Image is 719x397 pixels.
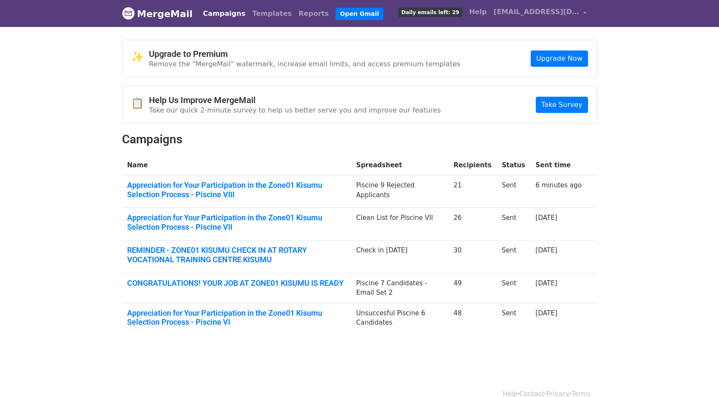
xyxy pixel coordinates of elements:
th: Sent time [530,155,587,175]
a: Appreciation for Your Participation in the Zone01 Kisumu Selection Process - Piscine VIII [127,181,346,199]
th: Name [122,155,351,175]
a: Open Gmail [336,8,383,20]
td: Check in [DATE] [351,240,448,273]
a: Daily emails left: 29 [395,3,466,21]
td: Sent [496,175,530,208]
a: Templates [249,5,295,22]
p: Take our quick 2-minute survey to help us better serve you and improve our features [149,106,441,115]
a: [DATE] [535,246,557,254]
td: 21 [449,175,497,208]
a: 6 minutes ago [535,181,582,189]
a: Reports [295,5,333,22]
td: 48 [449,303,497,335]
a: MergeMail [122,5,193,23]
th: Recipients [449,155,497,175]
a: Campaigns [199,5,249,22]
a: Upgrade Now [531,50,588,67]
p: Remove the "MergeMail" watermark, increase email limits, and access premium templates [149,59,461,68]
td: Unsuccesful Piscine 6 Candidates [351,303,448,335]
a: Appreciation for Your Participation in the Zone01 Kisumu Selection Process - Piscine VII [127,213,346,231]
td: 49 [449,273,497,303]
td: 30 [449,240,497,273]
span: ✨ [131,51,149,63]
h4: Upgrade to Premium [149,49,461,59]
a: [EMAIL_ADDRESS][DOMAIN_NAME] [490,3,590,24]
td: Sent [496,240,530,273]
a: REMINDER - ZONE01 KISUMU CHECK IN AT ROTARY VOCATIONAL TRAINING CENTRE KISUMU [127,246,346,264]
a: Take Survey [536,97,588,113]
th: Status [496,155,530,175]
td: Sent [496,303,530,335]
a: [DATE] [535,214,557,222]
td: 26 [449,208,497,240]
td: Piscine 7 Candidates - Email Set 2 [351,273,448,303]
h4: Help Us Improve MergeMail [149,95,441,105]
a: [DATE] [535,309,557,317]
span: Daily emails left: 29 [398,8,462,17]
a: Help [466,3,490,21]
td: Sent [496,273,530,303]
td: Piscine 9 Rejected Applicants [351,175,448,208]
span: [EMAIL_ADDRESS][DOMAIN_NAME] [493,7,579,17]
a: CONGRATULATIONS! YOUR JOB AT ZONE01 KISUMU IS READY [127,278,346,288]
img: MergeMail logo [122,7,135,20]
span: 📋 [131,97,149,110]
a: [DATE] [535,279,557,287]
a: Appreciation for Your Participation in the Zone01 Kisumu Selection Process - Piscine VI [127,308,346,327]
h2: Campaigns [122,132,597,147]
th: Spreadsheet [351,155,448,175]
td: Sent [496,208,530,240]
td: Clean List for Piscine VII [351,208,448,240]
